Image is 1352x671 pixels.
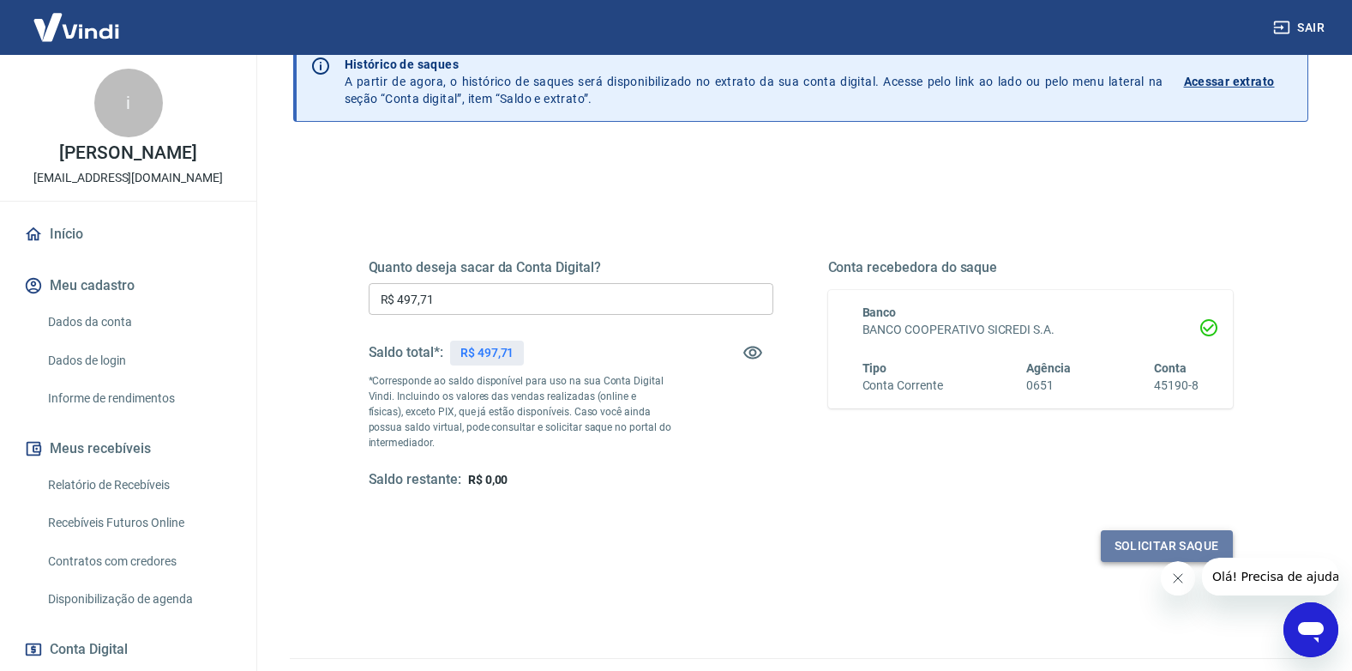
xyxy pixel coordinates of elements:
[41,305,236,340] a: Dados da conta
[828,259,1233,276] h5: Conta recebedora do saque
[369,344,443,361] h5: Saldo total*:
[460,344,514,362] p: R$ 497,71
[345,56,1163,73] p: Histórico de saques
[1202,558,1338,595] iframe: Mensagem da empresa
[41,381,236,416] a: Informe de rendimentos
[21,1,132,53] img: Vindi
[1154,361,1187,375] span: Conta
[41,343,236,378] a: Dados de login
[33,169,223,187] p: [EMAIL_ADDRESS][DOMAIN_NAME]
[1101,530,1233,562] button: Solicitar saque
[41,582,236,617] a: Disponibilização de agenda
[21,267,236,305] button: Meu cadastro
[862,361,887,375] span: Tipo
[21,631,236,668] button: Conta Digital
[10,12,144,26] span: Olá! Precisa de ajuda?
[21,215,236,253] a: Início
[1026,361,1071,375] span: Agência
[21,430,236,468] button: Meus recebíveis
[41,505,236,541] a: Recebíveis Futuros Online
[862,321,1199,339] h6: BANCO COOPERATIVO SICREDI S.A.
[94,69,163,137] div: i
[369,471,461,489] h5: Saldo restante:
[41,544,236,579] a: Contratos com credores
[862,377,943,395] h6: Conta Corrente
[41,468,236,503] a: Relatório de Recebíveis
[1270,12,1331,44] button: Sair
[862,305,897,319] span: Banco
[369,259,773,276] h5: Quanto deseja sacar da Conta Digital?
[1154,377,1199,395] h6: 45190-8
[1184,73,1275,90] p: Acessar extrato
[59,144,196,162] p: [PERSON_NAME]
[1184,56,1294,107] a: Acessar extrato
[369,373,672,450] p: *Corresponde ao saldo disponível para uso na sua Conta Digital Vindi. Incluindo os valores das ve...
[468,473,508,487] span: R$ 0,00
[1161,561,1195,595] iframe: Fechar mensagem
[345,56,1163,107] p: A partir de agora, o histórico de saques será disponibilizado no extrato da sua conta digital. Ac...
[1026,377,1071,395] h6: 0651
[1283,602,1338,657] iframe: Botão para abrir a janela de mensagens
